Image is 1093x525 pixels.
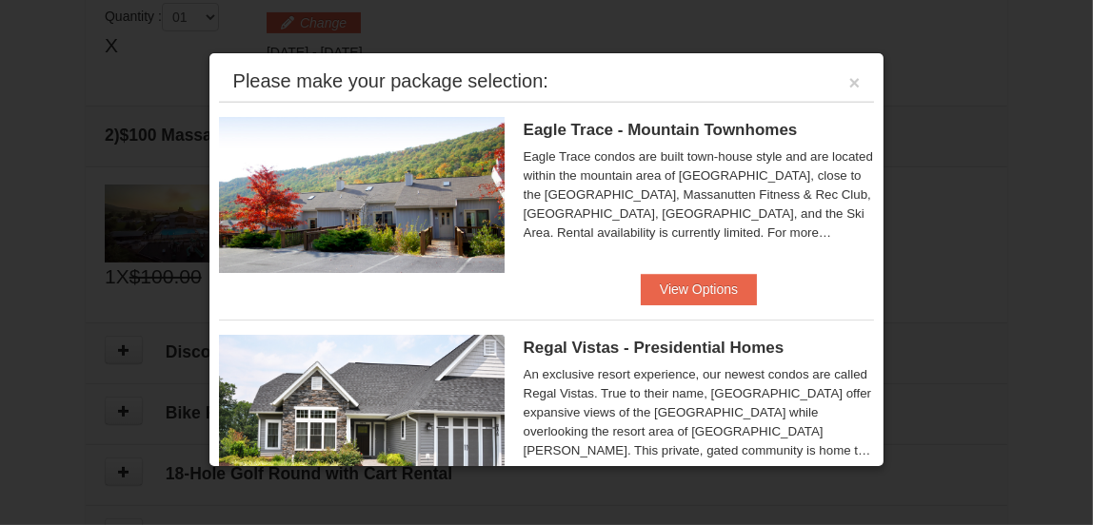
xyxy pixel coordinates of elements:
[641,274,757,304] button: View Options
[849,73,861,92] button: ×
[219,335,505,491] img: 19218991-1-902409a9.jpg
[524,365,875,460] div: An exclusive resort experience, our newest condos are called Regal Vistas. True to their name, [G...
[524,147,875,243] div: Eagle Trace condos are built town-house style and are located within the mountain area of [GEOGRA...
[524,121,798,139] span: Eagle Trace - Mountain Townhomes
[524,339,785,357] span: Regal Vistas - Presidential Homes
[219,117,505,273] img: 19218983-1-9b289e55.jpg
[233,71,548,90] div: Please make your package selection:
